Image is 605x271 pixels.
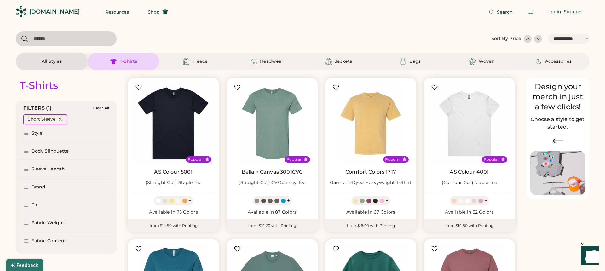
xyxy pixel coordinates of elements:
[561,9,582,15] div: | Sign up
[335,58,352,65] div: Jackets
[497,10,513,14] span: Search
[205,157,210,162] button: Popular Style
[329,209,412,216] div: Available in 67 Colors
[325,219,416,232] div: from $16.40 with Printing
[23,104,52,112] div: FILTERS (1)
[154,169,193,175] a: AS Colour 5001
[193,58,208,65] div: Fleece
[469,58,476,65] img: Woven Icon
[442,180,497,186] div: (Contour Cut) Maple Tee
[524,6,537,18] button: Retrieve an order
[230,209,314,216] div: Available in 87 Colors
[110,58,117,65] img: T-Shirts Icon
[501,157,505,162] button: Popular Style
[132,209,215,216] div: Available in 75 Colors
[188,157,203,162] div: Popular
[385,157,400,162] div: Popular
[16,6,27,17] img: Rendered Logo - Screens
[450,169,489,175] a: AS Colour 4001
[250,58,257,65] img: Headwear Icon
[530,116,585,131] h2: Choose a style to get started.
[93,106,109,110] div: Clear All
[575,243,602,270] iframe: Front Chat
[287,197,290,204] div: +
[239,180,305,186] div: (Straight Cut) CVC Jersey Tee
[32,220,64,226] div: Fabric Weight
[325,58,332,65] img: Jackets Icon
[120,58,137,65] div: T-Shirts
[330,180,412,186] div: Garment-Dyed Heavyweight T-Shirt
[428,209,511,216] div: Available in 52 Colors
[399,58,407,65] img: Bags Icon
[32,130,43,136] div: Style
[146,180,201,186] div: (Straight Cut) Staple Tee
[329,82,412,165] img: Comfort Colors 1717 Garment-Dyed Heavyweight T-Shirt
[479,58,495,65] div: Woven
[32,148,69,154] div: Body Silhouette
[424,219,515,232] div: from $14.80 with Printing
[545,58,572,65] div: Accessories
[32,166,65,172] div: Sleeve Length
[42,58,62,65] div: All Styles
[148,10,160,14] span: Shop
[32,238,66,244] div: Fabric Content
[140,6,176,18] button: Shop
[530,151,585,195] img: Image of Lisa Congdon Eye Print on T-Shirt and Hat
[32,202,37,208] div: Fit
[535,58,543,65] img: Accessories Icon
[28,116,55,123] div: Short Sleeve
[530,82,585,112] div: Design your merch in just a few clicks!
[491,36,521,42] div: Sort By Price
[402,157,407,162] button: Popular Style
[345,169,396,175] a: Comfort Colors 1717
[182,58,190,65] img: Fleece Icon
[128,219,219,232] div: from $14.90 with Printing
[286,157,302,162] div: Popular
[386,197,389,204] div: +
[227,219,318,232] div: from $14.20 with Printing
[428,82,511,165] img: AS Colour 4001 (Contour Cut) Maple Tee
[484,157,499,162] div: Popular
[481,6,521,18] button: Search
[409,58,421,65] div: Bags
[548,9,562,15] div: Login
[32,184,46,190] div: Brand
[20,79,58,92] div: T-Shirts
[188,197,191,204] div: +
[132,82,215,165] img: AS Colour 5001 (Straight Cut) Staple Tee
[230,82,314,165] img: BELLA + CANVAS 3001CVC (Straight Cut) CVC Jersey Tee
[260,58,283,65] div: Headwear
[98,6,136,18] button: Resources
[29,8,80,16] div: [DOMAIN_NAME]
[303,157,308,162] button: Popular Style
[242,169,302,175] a: Bella + Canvas 3001CVC
[484,197,487,204] div: +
